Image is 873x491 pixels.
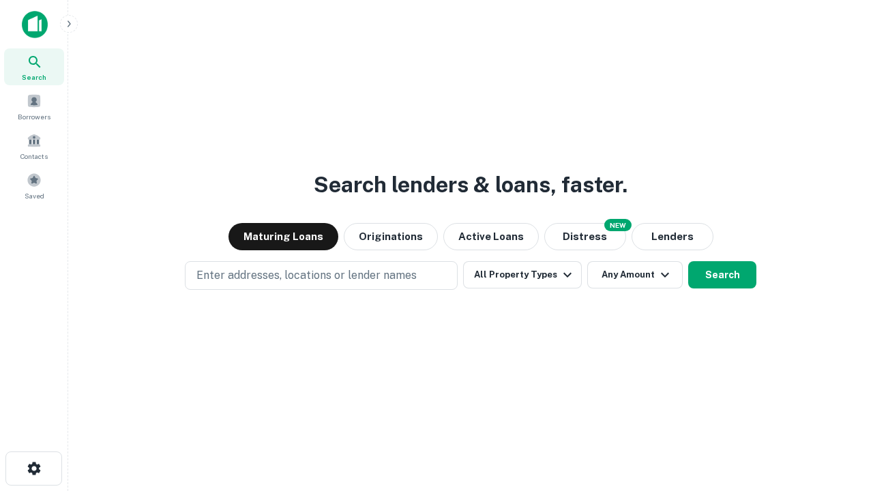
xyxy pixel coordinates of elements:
[544,223,626,250] button: Search distressed loans with lien and other non-mortgage details.
[185,261,458,290] button: Enter addresses, locations or lender names
[443,223,539,250] button: Active Loans
[25,190,44,201] span: Saved
[4,48,64,85] a: Search
[805,382,873,447] iframe: Chat Widget
[587,261,683,288] button: Any Amount
[22,72,46,83] span: Search
[632,223,713,250] button: Lenders
[196,267,417,284] p: Enter addresses, locations or lender names
[18,111,50,122] span: Borrowers
[4,128,64,164] a: Contacts
[20,151,48,162] span: Contacts
[688,261,756,288] button: Search
[4,167,64,204] a: Saved
[4,88,64,125] a: Borrowers
[22,11,48,38] img: capitalize-icon.png
[344,223,438,250] button: Originations
[228,223,338,250] button: Maturing Loans
[463,261,582,288] button: All Property Types
[314,168,627,201] h3: Search lenders & loans, faster.
[604,219,632,231] div: NEW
